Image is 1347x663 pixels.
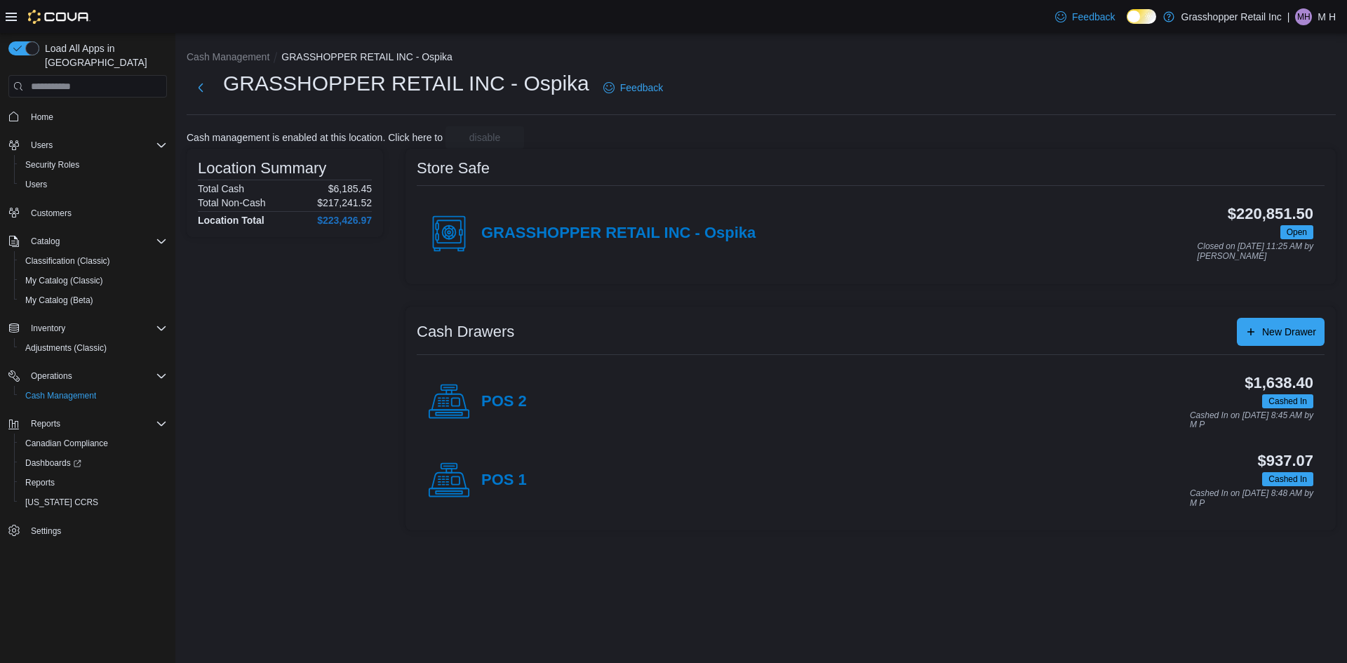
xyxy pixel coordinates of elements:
span: Users [20,176,167,193]
a: My Catalog (Classic) [20,272,109,289]
span: Adjustments (Classic) [20,340,167,356]
h4: POS 1 [481,471,527,490]
a: Dashboards [14,453,173,473]
a: Reports [20,474,60,491]
a: Feedback [598,74,669,102]
span: Inventory [25,320,167,337]
span: Security Roles [20,156,167,173]
p: | [1287,8,1290,25]
img: Cova [28,10,91,24]
span: Feedback [1072,10,1115,24]
p: Grasshopper Retail Inc [1181,8,1282,25]
span: Catalog [31,236,60,247]
button: Customers [3,203,173,223]
h3: $220,851.50 [1228,206,1313,222]
a: Canadian Compliance [20,435,114,452]
button: Next [187,74,215,102]
span: My Catalog (Beta) [20,292,167,309]
span: My Catalog (Beta) [25,295,93,306]
span: Cashed In [1262,394,1313,408]
p: Cashed In on [DATE] 8:48 AM by M P [1190,489,1313,508]
span: Cashed In [1262,472,1313,486]
p: Cash management is enabled at this location. Click here to [187,132,443,143]
span: Customers [25,204,167,222]
span: Security Roles [25,159,79,170]
button: Settings [3,521,173,541]
div: M H [1295,8,1312,25]
button: GRASSHOPPER RETAIL INC - Ospika [281,51,453,62]
span: [US_STATE] CCRS [25,497,98,508]
span: Canadian Compliance [20,435,167,452]
nav: Complex example [8,100,167,577]
button: New Drawer [1237,318,1325,346]
span: MH [1297,8,1311,25]
input: Dark Mode [1127,9,1156,24]
a: Settings [25,523,67,540]
span: Cash Management [20,387,167,404]
span: Reports [25,415,167,432]
a: Home [25,109,59,126]
a: Classification (Classic) [20,253,116,269]
button: disable [445,126,524,149]
span: disable [469,130,500,145]
span: Adjustments (Classic) [25,342,107,354]
a: Cash Management [20,387,102,404]
p: Closed on [DATE] 11:25 AM by [PERSON_NAME] [1198,242,1313,261]
a: Users [20,176,53,193]
button: Reports [14,473,173,493]
button: Reports [3,414,173,434]
button: Users [14,175,173,194]
span: Dashboards [20,455,167,471]
button: Security Roles [14,155,173,175]
span: New Drawer [1262,325,1316,339]
span: Catalog [25,233,167,250]
h6: Total Cash [198,183,244,194]
h6: Total Non-Cash [198,197,266,208]
button: Operations [25,368,78,384]
span: Settings [31,525,61,537]
h1: GRASSHOPPER RETAIL INC - Ospika [223,69,589,98]
span: Users [31,140,53,151]
h3: Location Summary [198,160,326,177]
button: Cash Management [187,51,269,62]
button: Inventory [25,320,71,337]
h4: $223,426.97 [317,215,372,226]
span: Canadian Compliance [25,438,108,449]
a: [US_STATE] CCRS [20,494,104,511]
span: My Catalog (Classic) [25,275,103,286]
span: Reports [20,474,167,491]
button: Inventory [3,319,173,338]
span: Load All Apps in [GEOGRAPHIC_DATA] [39,41,167,69]
span: Users [25,179,47,190]
p: $6,185.45 [328,183,372,194]
h4: GRASSHOPPER RETAIL INC - Ospika [481,225,756,243]
button: Catalog [25,233,65,250]
a: Dashboards [20,455,87,471]
span: Users [25,137,167,154]
nav: An example of EuiBreadcrumbs [187,50,1336,67]
span: Cash Management [25,390,96,401]
span: Feedback [620,81,663,95]
span: Reports [25,477,55,488]
h4: POS 2 [481,393,527,411]
span: Operations [31,370,72,382]
span: Inventory [31,323,65,334]
h3: $1,638.40 [1245,375,1313,391]
p: $217,241.52 [317,197,372,208]
button: Reports [25,415,66,432]
a: Adjustments (Classic) [20,340,112,356]
p: Cashed In on [DATE] 8:45 AM by M P [1190,411,1313,430]
h3: $937.07 [1258,453,1313,469]
span: Classification (Classic) [25,255,110,267]
h4: Location Total [198,215,264,226]
span: Reports [31,418,60,429]
span: Washington CCRS [20,494,167,511]
button: Users [25,137,58,154]
span: My Catalog (Classic) [20,272,167,289]
span: Cashed In [1268,395,1307,408]
a: Security Roles [20,156,85,173]
button: My Catalog (Classic) [14,271,173,290]
button: Operations [3,366,173,386]
button: Home [3,106,173,126]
